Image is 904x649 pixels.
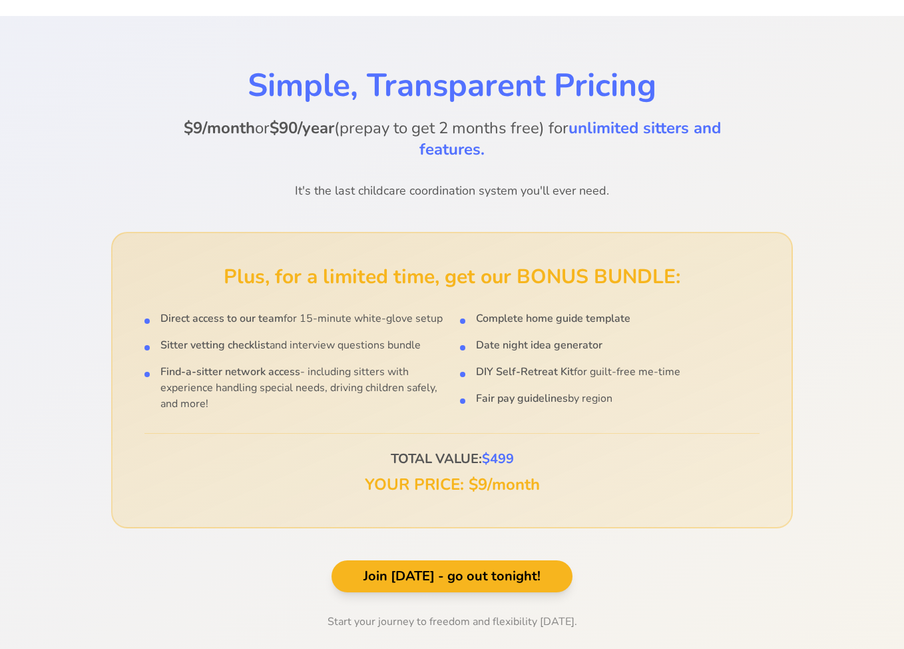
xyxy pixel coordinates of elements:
[476,311,630,326] span: Complete home guide template
[482,450,514,468] span: $499
[332,560,572,592] button: Join [DATE] - go out tonight!
[160,364,300,379] span: Find-a-sitter network access
[160,311,443,326] p: for 15-minute white-glove setup
[160,338,270,352] span: Sitter vetting checklist
[184,117,255,139] span: $9/month
[419,117,721,160] span: unlimited sitters and features.
[476,391,568,406] span: Fair pay guidelines
[160,311,284,326] span: Direct access to our team
[476,390,612,406] p: by region
[332,570,572,584] a: Join [DATE] - go out tonight!
[270,117,334,139] span: $90/year
[476,364,680,380] p: for guilt-free me-time
[144,265,760,289] h3: Plus, for a limited time, get our BONUS BUNDLE:
[160,337,421,353] p: and interview questions bundle
[154,117,750,160] p: or (prepay to get 2 months free) for
[11,69,893,101] h2: Simple, Transparent Pricing
[476,338,602,352] span: Date night idea generator
[11,614,893,630] p: Start your journey to freedom and flexibility [DATE].
[160,364,444,412] p: - including sitters with experience handling special needs, driving children safely, and more!
[144,450,760,468] p: TOTAL VALUE:
[476,364,574,379] span: DIY Self-Retreat Kit
[154,181,750,200] p: It's the last childcare coordination system you'll ever need.
[144,474,760,495] p: YOUR PRICE: $9/month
